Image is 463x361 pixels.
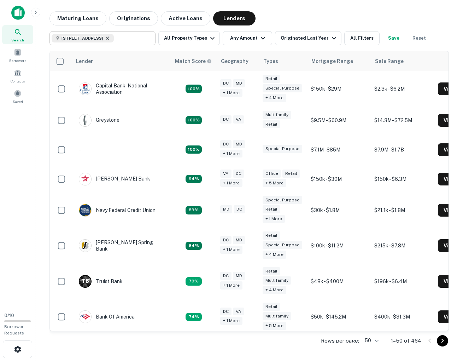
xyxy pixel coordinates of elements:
div: Capitalize uses an advanced AI algorithm to match your search with the best lender. The match sco... [186,85,202,93]
div: MD [233,79,245,87]
div: Capitalize uses an advanced AI algorithm to match your search with the best lender. The match sco... [186,145,202,154]
td: $7.9M - $1.7B [371,134,434,166]
div: Office [263,170,281,178]
div: + 1 more [263,215,285,223]
span: Borrowers [9,58,26,63]
h6: Match Score [175,57,210,65]
div: Retail [282,170,300,178]
div: VA [233,115,244,124]
div: DC [233,170,244,178]
img: picture [79,240,91,252]
div: Retail [263,120,280,128]
span: Borrower Requests [4,324,24,336]
div: Lender [76,57,93,65]
div: Multifamily [263,276,291,285]
button: Originations [109,11,158,25]
th: Geography [217,51,259,71]
div: + 5 more [263,322,286,330]
button: Any Amount [223,31,272,45]
button: Originated Last Year [275,31,341,45]
span: Saved [13,99,23,104]
button: View [438,82,461,95]
div: 50 [362,336,380,346]
button: View [438,204,461,217]
button: Save your search to get updates of matches that match your search criteria. [382,31,405,45]
div: MD [233,236,245,244]
div: Mortgage Range [311,57,353,65]
div: Capitalize uses an advanced AI algorithm to match your search with the best lender. The match sco... [175,57,212,65]
td: $150k - $29M [307,71,371,107]
td: $50k - $145.2M [307,299,371,335]
div: [PERSON_NAME] Bank [79,173,150,185]
div: Retail [263,267,280,275]
td: $48k - $400M [307,264,371,299]
button: Go to next page [437,335,448,346]
div: + 1 more [220,150,242,158]
th: Lender [72,51,171,71]
td: $7.1M - $85M [307,134,371,166]
button: All Filters [344,31,380,45]
img: picture [79,114,91,126]
div: Truist Bank [79,275,123,288]
td: $215k - $7.8M [371,228,434,264]
div: + 4 more [263,251,286,259]
div: + 5 more [263,179,286,187]
div: VA [220,170,232,178]
button: Active Loans [161,11,210,25]
p: - [79,146,81,154]
div: Retail [263,231,280,240]
span: Contacts [11,78,25,84]
div: Geography [221,57,248,65]
th: Mortgage Range [307,51,371,71]
button: View [438,143,461,156]
span: Search [11,37,24,43]
td: $2.3k - $6.2M [371,71,434,107]
td: $150k - $30M [307,166,371,193]
td: $100k - $11.2M [307,228,371,264]
div: DC [220,272,232,280]
img: picture [79,83,91,95]
div: [PERSON_NAME] Spring Bank [79,239,164,252]
div: Capitalize uses an advanced AI algorithm to match your search with the best lender. The match sco... [186,206,202,214]
div: Greystone [79,114,119,127]
button: All Property Types [158,31,220,45]
div: DC [234,205,245,213]
div: Capital Bank, National Association [79,82,164,95]
td: $196k - $6.4M [371,264,434,299]
a: Borrowers [2,46,33,65]
a: Saved [2,87,33,106]
a: Contacts [2,66,33,85]
div: DC [220,140,232,148]
button: View [438,239,461,252]
p: Rows per page: [321,337,359,345]
div: Capitalize uses an advanced AI algorithm to match your search with the best lender. The match sco... [186,116,202,125]
div: Special Purpose [263,196,302,204]
td: $150k - $6.3M [371,166,434,193]
div: Capitalize uses an advanced AI algorithm to match your search with the best lender. The match sco... [186,277,202,286]
div: MD [233,140,245,148]
td: $14.3M - $72.5M [371,107,434,134]
button: Lenders [213,11,256,25]
div: + 1 more [220,179,242,187]
div: DC [220,308,232,316]
th: Types [259,51,307,71]
button: Reset [408,31,430,45]
button: View [438,173,461,185]
a: Search [2,25,33,44]
span: 0 / 10 [4,313,14,318]
th: Sale Range [371,51,434,71]
div: + 4 more [263,94,286,102]
div: Bank Of America [79,310,135,323]
div: Retail [263,75,280,83]
div: Retail [263,303,280,311]
iframe: Chat Widget [428,304,463,338]
td: $400k - $31.3M [371,299,434,335]
div: + 1 more [220,317,242,325]
td: $30k - $1.8M [307,193,371,228]
div: + 1 more [220,246,242,254]
div: MD [220,205,232,213]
